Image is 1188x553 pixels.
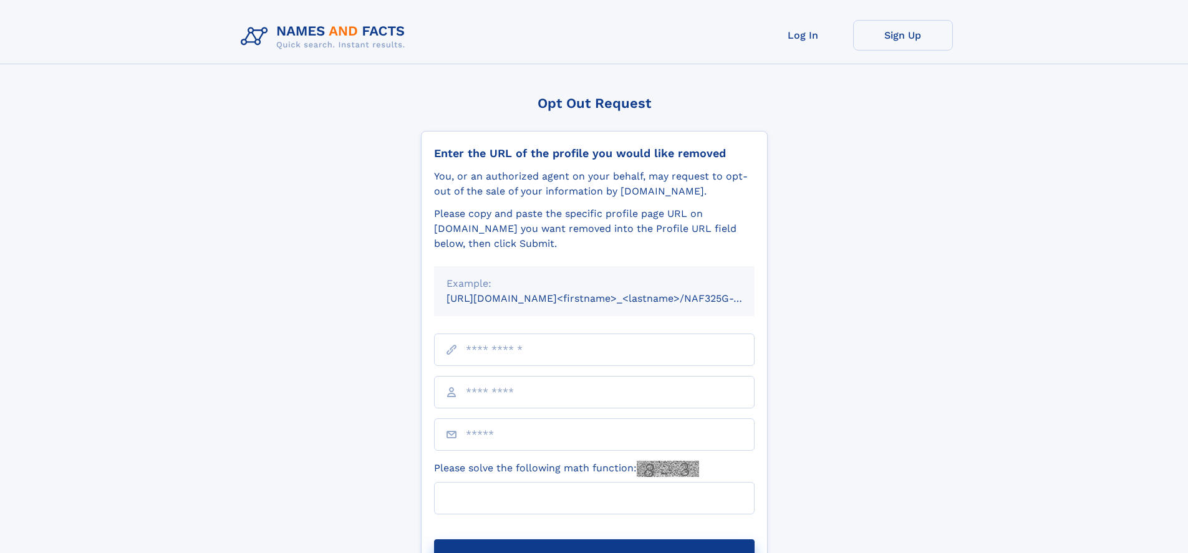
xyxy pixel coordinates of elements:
[853,20,953,50] a: Sign Up
[434,206,755,251] div: Please copy and paste the specific profile page URL on [DOMAIN_NAME] you want removed into the Pr...
[236,20,415,54] img: Logo Names and Facts
[434,169,755,199] div: You, or an authorized agent on your behalf, may request to opt-out of the sale of your informatio...
[447,292,778,304] small: [URL][DOMAIN_NAME]<firstname>_<lastname>/NAF325G-xxxxxxxx
[434,461,699,477] label: Please solve the following math function:
[753,20,853,50] a: Log In
[434,147,755,160] div: Enter the URL of the profile you would like removed
[421,95,768,111] div: Opt Out Request
[447,276,742,291] div: Example:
